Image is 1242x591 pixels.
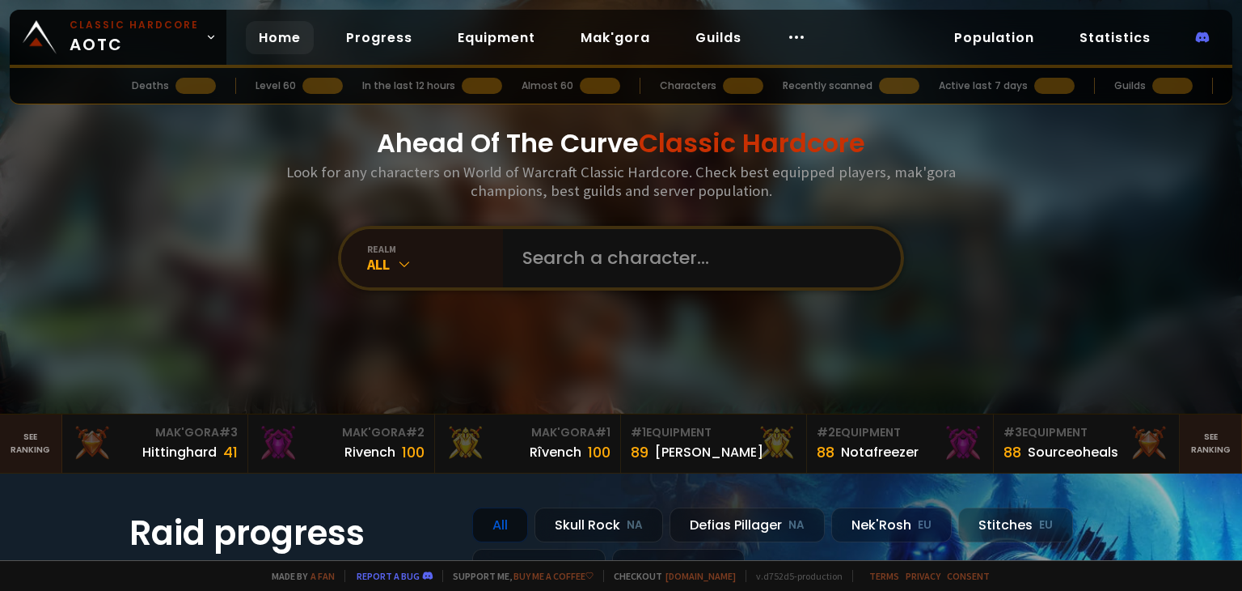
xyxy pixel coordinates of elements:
span: Checkout [603,570,736,582]
div: 88 [817,441,834,463]
div: realm [367,243,503,255]
a: Terms [869,570,899,582]
a: Equipment [445,21,548,54]
div: Hittinghard [142,442,217,462]
div: Mak'Gora [445,424,610,441]
a: Mak'Gora#1Rîvench100 [435,415,621,473]
a: #1Equipment89[PERSON_NAME] [621,415,807,473]
h3: Look for any characters on World of Warcraft Classic Hardcore. Check best equipped players, mak'g... [280,163,962,200]
a: Mak'gora [568,21,663,54]
span: # 3 [219,424,238,440]
input: Search a character... [513,229,881,287]
div: Level 60 [256,79,296,93]
div: Rîvench [530,442,581,462]
a: Privacy [906,570,940,582]
a: a fan [310,570,335,582]
div: Rivench [344,442,395,462]
a: Mak'Gora#3Hittinghard41 [62,415,248,473]
a: Report a bug [357,570,420,582]
a: #2Equipment88Notafreezer [807,415,993,473]
span: Support me, [442,570,594,582]
span: # 1 [631,424,646,440]
a: Home [246,21,314,54]
div: Defias Pillager [670,508,825,542]
a: Progress [333,21,425,54]
div: Equipment [1003,424,1169,441]
a: Mak'Gora#2Rivench100 [248,415,434,473]
small: EU [711,559,724,575]
div: In the last 12 hours [362,79,455,93]
span: v. d752d5 - production [746,570,843,582]
span: Made by [262,570,335,582]
a: Statistics [1067,21,1164,54]
div: Stitches [958,508,1073,542]
a: Guilds [682,21,754,54]
span: # 2 [817,424,835,440]
div: Mak'Gora [72,424,238,441]
div: Deaths [132,79,169,93]
div: Recently scanned [783,79,872,93]
div: Skull Rock [534,508,663,542]
small: Classic Hardcore [70,18,199,32]
div: 100 [402,441,425,463]
div: 100 [588,441,610,463]
span: # 1 [595,424,610,440]
a: Classic HardcoreAOTC [10,10,226,65]
a: Buy me a coffee [513,570,594,582]
small: NA [788,517,805,534]
span: Classic Hardcore [639,125,865,161]
a: #3Equipment88Sourceoheals [994,415,1180,473]
div: Nek'Rosh [831,508,952,542]
h1: Ahead Of The Curve [377,124,865,163]
a: Consent [947,570,990,582]
h1: Raid progress [129,508,453,559]
small: NA [627,517,643,534]
div: 88 [1003,441,1021,463]
span: AOTC [70,18,199,57]
div: Characters [660,79,716,93]
div: Doomhowl [472,549,606,584]
div: 89 [631,441,648,463]
small: NA [569,559,585,575]
div: Active last 7 days [939,79,1028,93]
div: Notafreezer [841,442,919,462]
a: Seeranking [1180,415,1242,473]
div: Sourceoheals [1028,442,1118,462]
div: Soulseeker [612,549,745,584]
small: EU [1039,517,1053,534]
div: Almost 60 [522,79,573,93]
div: Equipment [817,424,982,441]
div: All [472,508,528,542]
a: Population [941,21,1047,54]
div: 41 [223,441,238,463]
div: Guilds [1114,79,1146,93]
small: EU [918,517,931,534]
div: All [367,255,503,274]
div: Equipment [631,424,796,441]
span: # 3 [1003,424,1022,440]
span: # 2 [406,424,425,440]
a: [DOMAIN_NAME] [665,570,736,582]
div: [PERSON_NAME] [655,442,763,462]
div: Mak'Gora [258,424,424,441]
